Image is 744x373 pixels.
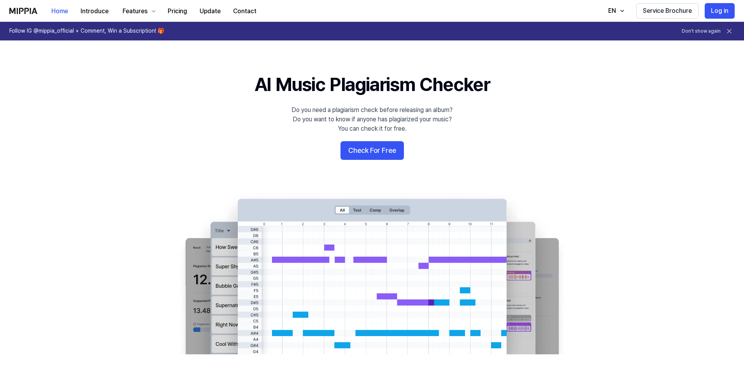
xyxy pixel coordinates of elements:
[607,6,618,16] div: EN
[705,3,735,19] button: Log in
[9,8,37,14] img: logo
[254,72,490,98] h1: AI Music Plagiarism Checker
[74,4,115,19] button: Introduce
[45,4,74,19] button: Home
[340,141,404,160] button: Check For Free
[170,191,574,354] img: main Image
[291,105,453,133] div: Do you need a plagiarism check before releasing an album? Do you want to know if anyone has plagi...
[193,4,227,19] button: Update
[193,0,227,22] a: Update
[161,4,193,19] button: Pricing
[115,4,161,19] button: Features
[9,27,164,35] h1: Follow IG @mippia_official + Comment, Win a Subscription! 🎁
[121,7,149,16] div: Features
[600,3,630,19] button: EN
[636,3,698,19] button: Service Brochure
[227,4,263,19] button: Contact
[45,0,74,22] a: Home
[682,28,721,35] button: Don't show again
